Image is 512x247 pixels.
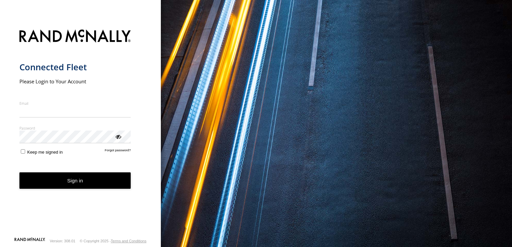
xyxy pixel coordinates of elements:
[14,238,45,244] a: Visit our Website
[27,150,63,155] span: Keep me signed in
[19,101,131,106] label: Email
[115,133,121,140] div: ViewPassword
[80,239,146,243] div: © Copyright 2025 -
[105,148,131,155] a: Forgot password?
[19,78,131,85] h2: Please Login to Your Account
[50,239,75,243] div: Version: 308.01
[111,239,146,243] a: Terms and Conditions
[19,62,131,73] h1: Connected Fleet
[19,28,131,45] img: Rand McNally
[19,25,142,237] form: main
[19,172,131,189] button: Sign in
[21,149,25,154] input: Keep me signed in
[19,126,131,131] label: Password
